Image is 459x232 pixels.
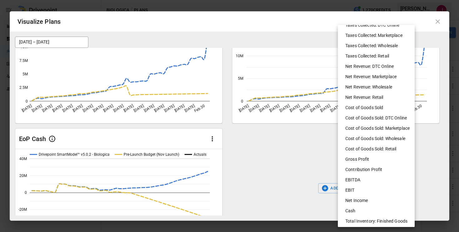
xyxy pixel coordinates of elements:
li: Cost of Goods Sold: Wholesale [340,134,417,144]
li: EBIT [340,185,417,195]
li: Taxes Collected: DTC Online [340,20,417,30]
li: Gross Profit [340,154,417,164]
li: Cash [340,206,417,216]
li: Taxes Collected: Marketplace [340,30,417,41]
li: Contribution Profit [340,164,417,175]
li: Cost of Goods Sold: DTC Online [340,113,417,123]
li: Cost of Goods Sold [340,103,417,113]
li: Net Revenue: DTC Online [340,61,417,72]
li: Cost of Goods Sold: Retail [340,144,417,154]
li: Cost of Goods Sold: Marketplace [340,123,417,134]
li: Net Income [340,195,417,206]
li: Taxes Collected: Wholesale [340,41,417,51]
li: Total Inventory: Finished Goods [340,216,417,226]
li: Net Revenue: Marketplace [340,72,417,82]
li: Net Revenue: Retail [340,92,417,103]
li: EBITDA [340,175,417,185]
li: Net Revenue: Wholesale [340,82,417,92]
li: Taxes Collected: Retail [340,51,417,61]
